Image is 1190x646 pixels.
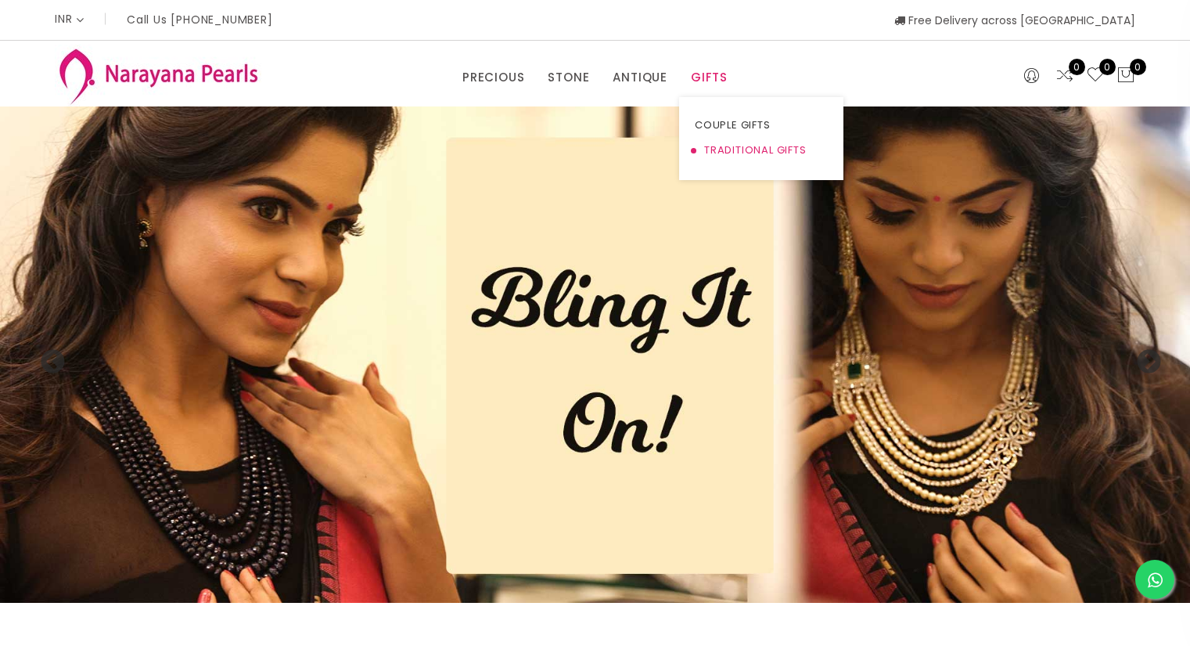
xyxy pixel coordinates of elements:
a: PRECIOUS [462,66,524,89]
button: 0 [1116,66,1135,86]
span: 0 [1130,59,1146,75]
a: 0 [1086,66,1105,86]
button: Next [1135,349,1151,365]
a: STONE [548,66,589,89]
span: 0 [1069,59,1085,75]
a: 0 [1055,66,1074,86]
a: TRADITIONAL GIFTS [695,138,828,163]
a: COUPLE GIFTS [695,113,828,138]
button: Previous [39,349,55,365]
span: Free Delivery across [GEOGRAPHIC_DATA] [894,13,1135,28]
span: 0 [1099,59,1116,75]
a: ANTIQUE [613,66,667,89]
p: Call Us [PHONE_NUMBER] [127,14,273,25]
a: GIFTS [691,66,728,89]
